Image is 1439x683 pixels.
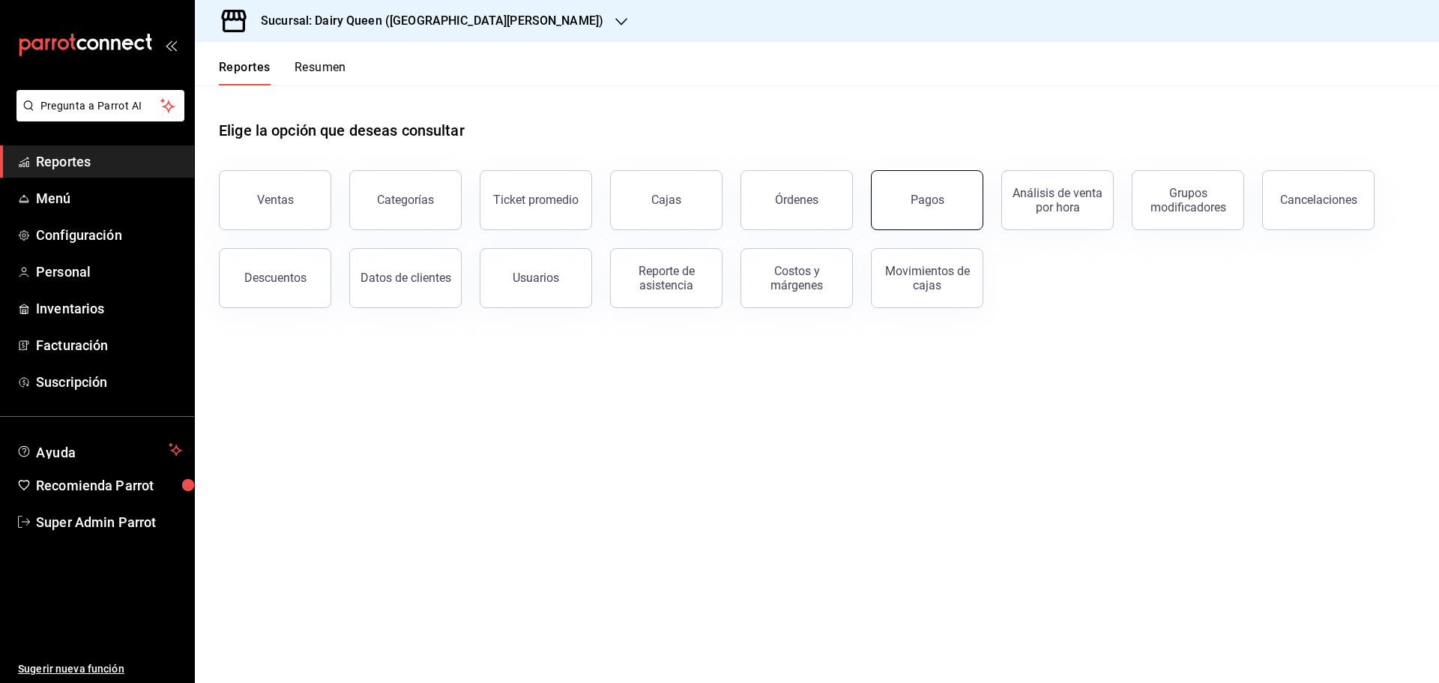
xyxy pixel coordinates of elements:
[1280,193,1357,207] div: Cancelaciones
[911,193,944,207] div: Pagos
[377,193,434,207] div: Categorías
[349,170,462,230] button: Categorías
[651,191,682,209] div: Cajas
[10,109,184,124] a: Pregunta a Parrot AI
[480,248,592,308] button: Usuarios
[881,264,974,292] div: Movimientos de cajas
[244,271,307,285] div: Descuentos
[36,475,182,496] span: Recomienda Parrot
[219,60,271,85] button: Reportes
[360,271,451,285] div: Datos de clientes
[775,193,818,207] div: Órdenes
[1001,170,1114,230] button: Análisis de venta por hora
[871,170,983,230] button: Pagos
[219,60,346,85] div: navigation tabs
[219,170,331,230] button: Ventas
[620,264,713,292] div: Reporte de asistencia
[40,98,161,114] span: Pregunta a Parrot AI
[36,298,182,319] span: Inventarios
[349,248,462,308] button: Datos de clientes
[219,119,465,142] h1: Elige la opción que deseas consultar
[295,60,346,85] button: Resumen
[36,225,182,245] span: Configuración
[36,372,182,392] span: Suscripción
[36,188,182,208] span: Menú
[740,248,853,308] button: Costos y márgenes
[513,271,559,285] div: Usuarios
[36,262,182,282] span: Personal
[1262,170,1375,230] button: Cancelaciones
[249,12,603,30] h3: Sucursal: Dairy Queen ([GEOGRAPHIC_DATA][PERSON_NAME])
[493,193,579,207] div: Ticket promedio
[36,512,182,532] span: Super Admin Parrot
[871,248,983,308] button: Movimientos de cajas
[36,441,163,459] span: Ayuda
[610,170,722,230] a: Cajas
[480,170,592,230] button: Ticket promedio
[16,90,184,121] button: Pregunta a Parrot AI
[18,661,182,677] span: Sugerir nueva función
[1132,170,1244,230] button: Grupos modificadores
[165,39,177,51] button: open_drawer_menu
[36,335,182,355] span: Facturación
[219,248,331,308] button: Descuentos
[750,264,843,292] div: Costos y márgenes
[740,170,853,230] button: Órdenes
[1141,186,1234,214] div: Grupos modificadores
[1011,186,1104,214] div: Análisis de venta por hora
[257,193,294,207] div: Ventas
[610,248,722,308] button: Reporte de asistencia
[36,151,182,172] span: Reportes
